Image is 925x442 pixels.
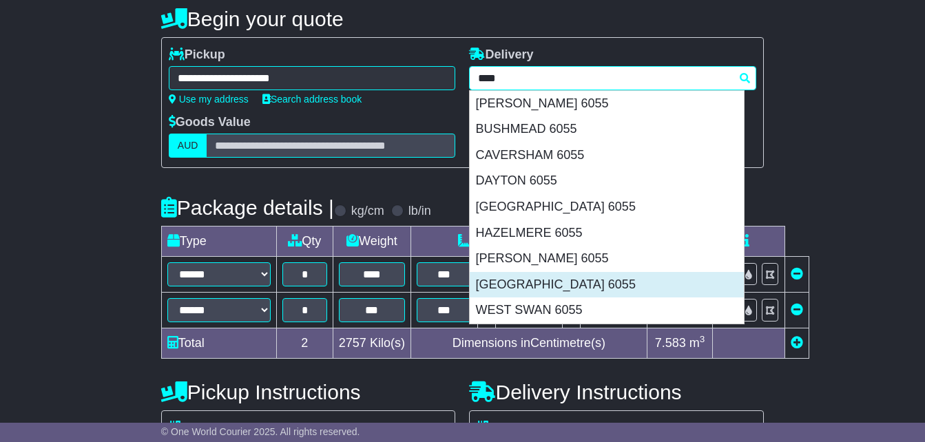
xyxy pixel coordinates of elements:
div: [PERSON_NAME] 6055 [470,91,744,117]
h4: Package details | [161,196,334,219]
sup: 3 [700,334,705,344]
td: Kilo(s) [333,328,410,359]
h4: Pickup Instructions [161,381,456,403]
a: Remove this item [791,303,803,317]
td: Dimensions (L x W x H) [410,227,647,257]
td: Dimensions in Centimetre(s) [410,328,647,359]
h4: Delivery Instructions [469,381,764,403]
div: [PERSON_NAME] 6055 [470,246,744,272]
span: © One World Courier 2025. All rights reserved. [161,426,360,437]
span: m [689,336,705,350]
td: 2 [276,328,333,359]
td: Total [161,328,276,359]
a: Remove this item [791,267,803,281]
div: [GEOGRAPHIC_DATA] 6055 [470,272,744,298]
td: Weight [333,227,410,257]
label: Address Type [477,421,574,436]
label: Pickup [169,48,225,63]
div: DAYTON 6055 [470,168,744,194]
label: AUD [169,134,207,158]
div: CAVERSHAM 6055 [470,143,744,169]
label: Address Type [169,421,266,436]
label: Delivery [469,48,533,63]
div: WEST SWAN 6055 [470,297,744,324]
div: BUSHMEAD 6055 [470,116,744,143]
td: Qty [276,227,333,257]
span: 2757 [339,336,366,350]
label: kg/cm [351,204,384,219]
td: Type [161,227,276,257]
div: HAZELMERE 6055 [470,220,744,246]
a: Add new item [791,336,803,350]
span: 7.583 [655,336,686,350]
a: Search address book [262,94,362,105]
h4: Begin your quote [161,8,764,30]
div: [GEOGRAPHIC_DATA] 6055 [470,194,744,220]
label: lb/in [408,204,431,219]
a: Use my address [169,94,249,105]
label: Goods Value [169,115,251,130]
